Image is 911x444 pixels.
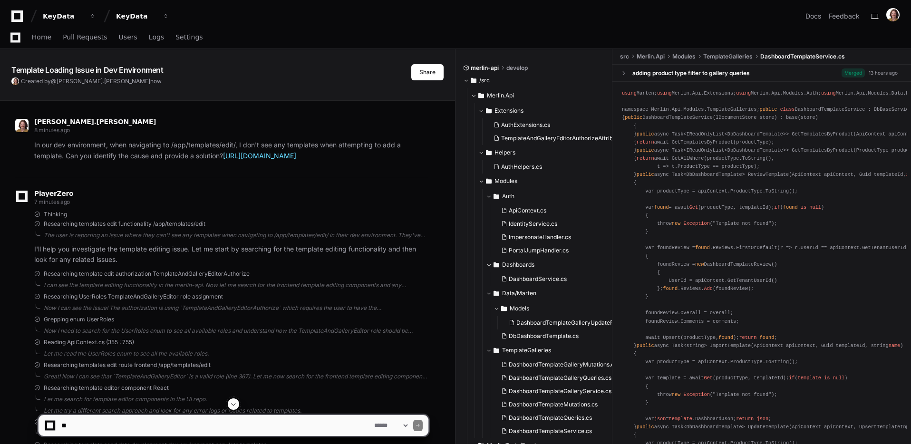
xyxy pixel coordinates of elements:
span: DbDashboardTemplate.cs [509,332,579,340]
span: Exception [683,392,709,397]
button: Helpers [478,145,620,160]
span: public [760,106,777,112]
span: [PERSON_NAME].[PERSON_NAME] [57,77,150,85]
span: IdentityService.cs [509,220,557,228]
button: Feedback [829,11,860,21]
span: if [774,204,780,210]
svg: Directory [486,175,492,187]
span: Pull Requests [63,34,107,40]
button: Modules [478,174,620,189]
button: DashboardTemplateMutations.cs [497,398,622,411]
svg: Directory [501,303,507,314]
span: public [637,343,654,348]
button: Share [411,64,444,80]
svg: Directory [478,90,484,101]
span: new [672,392,680,397]
span: Helpers [494,149,515,156]
button: Extensions [478,103,620,118]
span: Get [689,204,698,210]
span: found [695,245,710,251]
span: Researching templates edit functionality /app/templates/edit [44,220,205,228]
button: Auth [486,189,628,204]
svg: Directory [494,259,499,270]
a: Pull Requests [63,27,107,48]
div: Now I can see the issue! The authorization is using `TemplateAndGalleryEditorAuthorize` which req... [44,304,428,312]
span: PortalJumpHandler.cs [509,247,569,254]
a: Users [119,27,137,48]
span: Data/Marten [502,290,536,297]
span: AuthExtensions.cs [501,121,550,129]
a: Settings [175,27,203,48]
span: Modules [672,53,696,60]
span: now [150,77,162,85]
span: @ [51,77,57,85]
span: new [672,221,680,226]
button: DashboardTemplateGalleryService.cs [497,385,622,398]
span: public [637,147,654,153]
button: ApiContext.cs [497,204,622,217]
span: Merlin.Api [637,53,665,60]
span: Researching templates edit route frontend /app/templates/edit [44,361,211,369]
div: 13 hours ago [869,69,898,77]
span: ImpersonateHandler.cs [509,233,571,241]
span: is [801,204,806,210]
svg: Directory [471,75,476,86]
span: Researching template edit authorization TemplateAndGalleryEditorAuthorize [44,270,250,278]
span: public [625,115,642,120]
span: Models [510,305,529,312]
a: Home [32,27,51,48]
button: KeyData [112,8,173,25]
span: Add [704,286,713,291]
a: [URL][DOMAIN_NAME] [223,152,296,160]
span: Merlin.Api [487,92,514,99]
svg: Directory [486,105,492,116]
button: DashboardTemplateGalleryQueries.cs [497,371,622,385]
span: Settings [175,34,203,40]
img: ACg8ocLxjWwHaTxEAox3-XWut-danNeJNGcmSgkd_pWXDZ2crxYdQKg=s96-c [15,119,29,132]
span: is [824,375,830,381]
img: ACg8ocLxjWwHaTxEAox3-XWut-danNeJNGcmSgkd_pWXDZ2crxYdQKg=s96-c [886,8,900,21]
button: Data/Marten [486,286,628,301]
span: using [736,90,751,96]
span: new [695,261,704,267]
span: null [833,375,845,381]
span: PlayerZero [34,191,73,196]
span: TemplateGalleries [703,53,753,60]
span: Thinking [44,211,67,218]
div: Let me search for template editor components in the UI repo. [44,396,428,403]
span: DashboardService.cs [509,275,567,283]
button: Models [494,301,636,316]
button: ImpersonateHandler.cs [497,231,622,244]
span: using [622,90,637,96]
button: KeyData [39,8,100,25]
span: return [637,139,654,145]
svg: Directory [494,191,499,202]
span: Modules [494,177,517,185]
span: Dashboards [502,261,534,269]
app-text-character-animate: Template Loading Issue in Dev Environment [11,65,164,75]
span: ApiContext.cs [509,207,546,214]
span: Users [119,34,137,40]
span: Logs [149,34,164,40]
div: adding product type filter to gallery queries [632,69,750,77]
span: public [637,131,654,137]
button: IdentityService.cs [497,217,622,231]
span: 7 minutes ago [34,198,70,205]
span: TemplateGalleries [502,347,551,354]
div: Let me read the UserRoles enum to see all the available roles. [44,350,428,357]
span: found [654,204,669,210]
span: found [718,335,733,340]
div: Now I need to search for the UserRoles enum to see all available roles and understand how the Tem... [44,327,428,335]
span: found [760,335,775,340]
a: Docs [805,11,821,21]
button: DashboardTemplateGalleryUpdateResponse.cs [505,316,638,329]
span: found [663,286,678,291]
span: public [637,172,654,177]
span: Researching UserRoles TemplateAndGalleryEditor role assignment [44,293,223,300]
span: /src [479,77,490,84]
span: template [798,375,821,381]
span: Home [32,34,51,40]
span: DashboardTemplateGalleryQueries.cs [509,374,611,382]
div: Great! Now I can see that `TemplateAndGalleryEditor` is a valid role (line 367). Let me now searc... [44,373,428,380]
span: null [809,204,821,210]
